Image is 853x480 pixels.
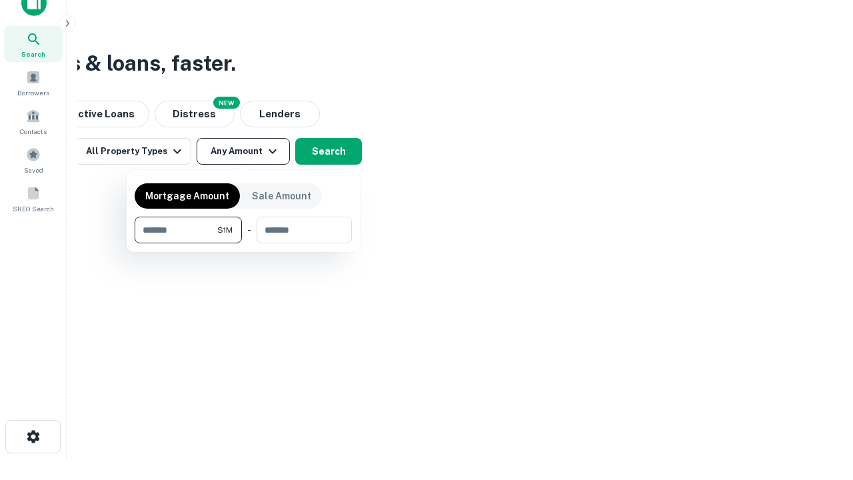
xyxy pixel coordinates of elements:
p: Sale Amount [252,189,311,203]
p: Mortgage Amount [145,189,229,203]
iframe: Chat Widget [786,373,853,437]
div: - [247,217,251,243]
span: $1M [217,224,233,236]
